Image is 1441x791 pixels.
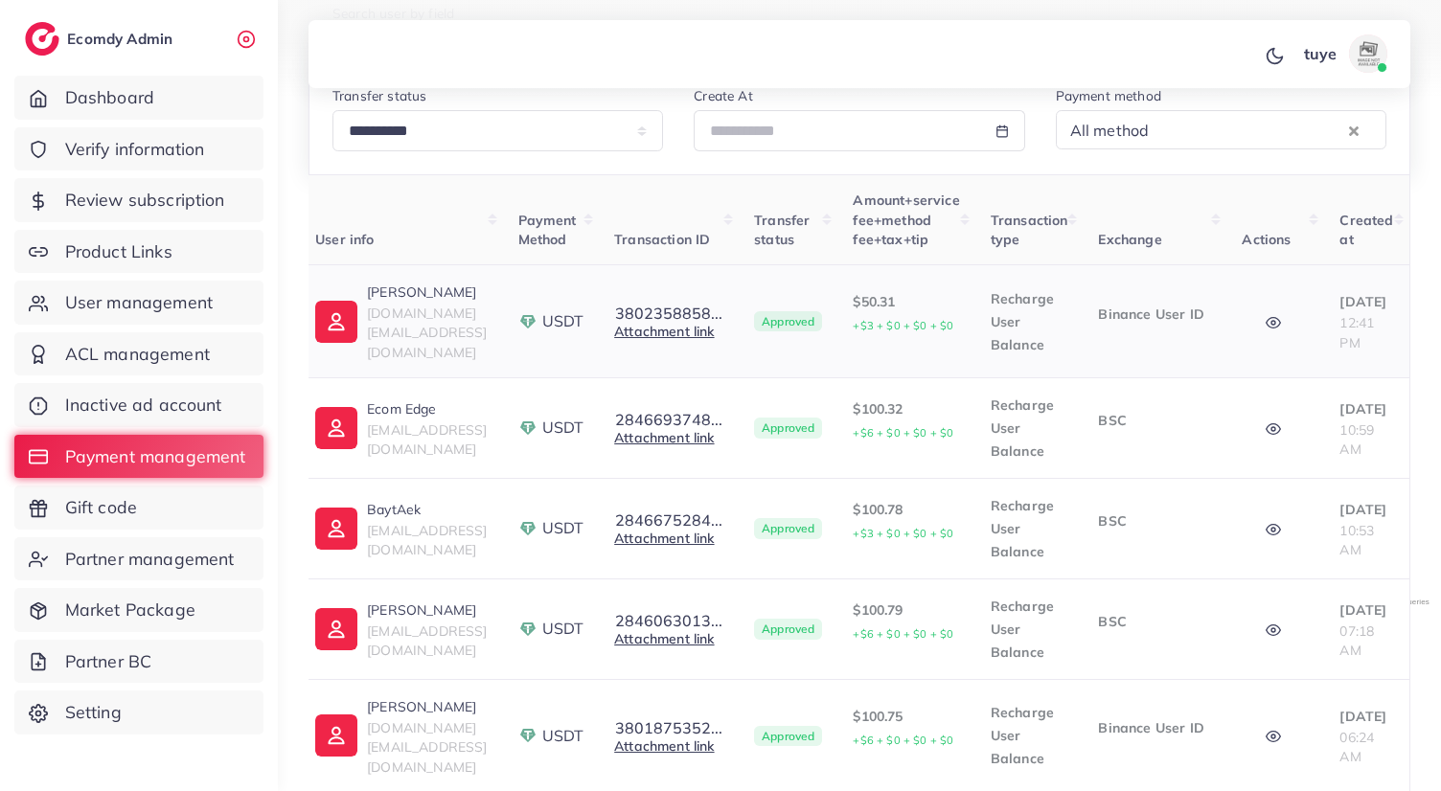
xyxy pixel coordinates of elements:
[1339,729,1374,765] span: 06:24 AM
[14,435,263,479] a: Payment management
[14,178,263,222] a: Review subscription
[614,429,714,446] a: Attachment link
[614,231,710,248] span: Transaction ID
[367,498,487,521] p: BaytAek
[1304,42,1338,65] p: tuye
[518,726,538,745] img: payment
[1339,705,1393,728] p: [DATE]
[542,517,584,539] span: USDT
[315,231,374,248] span: User info
[65,495,137,520] span: Gift code
[991,701,1068,770] p: Recharge User Balance
[65,85,154,110] span: Dashboard
[315,714,357,757] img: ic-user-info.36bf1079.svg
[991,212,1068,248] span: Transaction type
[1339,522,1374,558] span: 10:53 AM
[14,537,263,581] a: Partner management
[67,30,177,48] h2: Ecomdy Admin
[991,394,1068,463] p: Recharge User Balance
[853,319,953,332] small: +$3 + $0 + $0 + $0
[65,393,222,418] span: Inactive ad account
[367,622,487,659] span: [EMAIL_ADDRESS][DOMAIN_NAME]
[1098,716,1211,739] p: Binance User ID
[14,127,263,171] a: Verify information
[14,383,263,427] a: Inactive ad account
[1339,212,1393,248] span: Created at
[65,188,225,213] span: Review subscription
[315,301,357,343] img: ic-user-info.36bf1079.svg
[518,418,538,438] img: payment
[367,522,487,558] span: [EMAIL_ADDRESS][DOMAIN_NAME]
[367,719,487,776] span: [DOMAIN_NAME][EMAIL_ADDRESS][DOMAIN_NAME]
[1339,622,1374,659] span: 07:18 AM
[853,527,953,540] small: +$3 + $0 + $0 + $0
[65,598,195,622] span: Market Package
[542,417,584,439] span: USDT
[853,498,959,545] p: $100.78
[1098,610,1211,633] p: BSC
[367,397,487,420] p: Ecom Edge
[542,310,584,332] span: USDT
[65,547,235,572] span: Partner management
[367,599,487,621] p: [PERSON_NAME]
[754,726,822,747] span: Approved
[1349,119,1359,141] button: Clear Selected
[1349,34,1387,73] img: avatar
[754,418,822,439] span: Approved
[14,640,263,684] a: Partner BC
[614,630,714,647] a: Attachment link
[14,332,263,376] a: ACL management
[614,737,714,755] a: Attachment link
[1292,34,1395,73] a: tuyeavatar
[518,519,538,538] img: payment
[65,649,152,674] span: Partner BC
[65,290,213,315] span: User management
[1098,409,1211,432] p: BSC
[65,137,205,162] span: Verify information
[853,426,953,440] small: +$6 + $0 + $0 + $0
[991,494,1068,563] p: Recharge User Balance
[14,588,263,632] a: Market Package
[65,239,172,264] span: Product Links
[853,599,959,645] p: $100.79
[315,407,357,449] img: ic-user-info.36bf1079.svg
[614,411,723,428] button: 2846693748...
[754,518,822,539] span: Approved
[853,705,959,752] p: $100.75
[1098,231,1161,248] span: Exchange
[1339,397,1393,420] p: [DATE]
[853,290,959,337] p: $50.31
[1339,290,1393,313] p: [DATE]
[1339,498,1393,521] p: [DATE]
[853,192,959,248] span: Amount+service fee+method fee+tax+tip
[754,619,822,640] span: Approved
[1098,509,1211,532] p: BSC
[65,700,122,725] span: Setting
[1155,115,1344,145] input: Search for option
[518,312,538,331] img: payment
[1242,231,1291,248] span: Actions
[1098,303,1211,326] p: Binance User ID
[14,486,263,530] a: Gift code
[315,608,357,650] img: ic-user-info.36bf1079.svg
[367,305,487,361] span: [DOMAIN_NAME][EMAIL_ADDRESS][DOMAIN_NAME]
[65,342,210,367] span: ACL management
[991,595,1068,664] p: Recharge User Balance
[367,281,487,304] p: [PERSON_NAME]
[853,734,953,747] small: +$6 + $0 + $0 + $0
[754,212,810,248] span: Transfer status
[853,397,959,444] p: $100.32
[1056,110,1386,149] div: Search for option
[315,508,357,550] img: ic-user-info.36bf1079.svg
[14,690,263,734] a: Setting
[367,421,487,458] span: [EMAIL_ADDRESS][DOMAIN_NAME]
[614,305,723,322] button: 3802358858...
[614,530,714,547] a: Attachment link
[542,618,584,640] span: USDT
[614,511,723,529] button: 2846675284...
[367,695,487,718] p: [PERSON_NAME]
[518,212,577,248] span: Payment Method
[518,620,538,639] img: payment
[1339,421,1374,458] span: 10:59 AM
[542,725,584,747] span: USDT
